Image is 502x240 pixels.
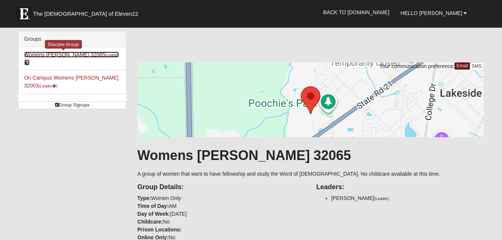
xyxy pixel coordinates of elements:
strong: Childcare: [138,219,163,225]
h4: Group Details: [138,183,305,191]
a: SMS [469,62,484,70]
small: (Leader ) [39,84,58,88]
span: Hello [PERSON_NAME] [401,10,462,16]
small: (Leader ) [24,53,119,65]
a: Hello [PERSON_NAME] [395,4,473,22]
strong: Day of Week: [138,211,170,217]
img: Eleven22 logo [16,6,31,21]
div: Disciple Group [45,40,82,49]
strong: Type: [138,195,151,201]
a: Email [455,62,470,70]
h1: Womens [PERSON_NAME] 32065 [138,147,484,163]
h4: Leaders: [316,183,484,191]
span: The [DEMOGRAPHIC_DATA] of Eleven22 [33,10,138,18]
small: (Leader) [374,196,389,201]
strong: Time of Day: [138,203,169,209]
li: [PERSON_NAME] [331,194,484,202]
a: Group Signups [18,101,126,109]
a: Womens [PERSON_NAME] 32065(Leader) [24,52,119,65]
a: Back to [DOMAIN_NAME] [318,3,395,22]
a: On Campus Womens [PERSON_NAME] 32003(Leader) [24,75,119,89]
div: Groups [19,31,126,47]
a: The [DEMOGRAPHIC_DATA] of Eleven22 [13,3,162,21]
span: Your communication preference: [379,63,455,69]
